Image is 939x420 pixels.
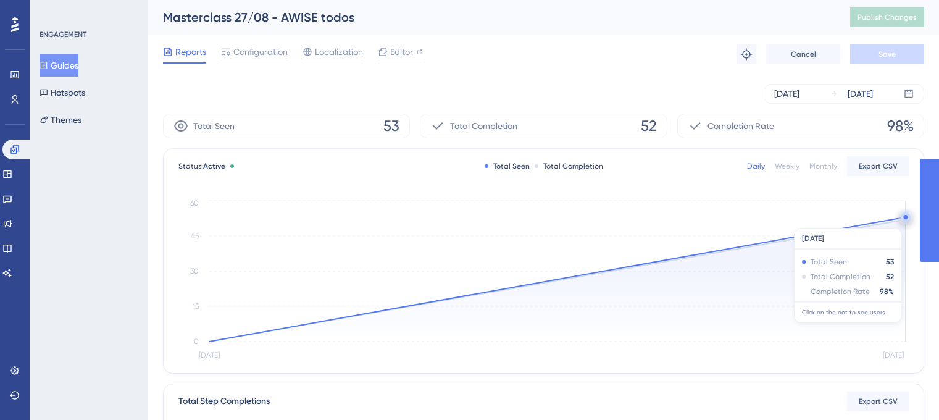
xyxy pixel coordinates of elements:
span: Editor [390,44,413,59]
tspan: 0 [194,337,199,346]
button: Hotspots [40,82,85,104]
tspan: [DATE] [199,351,220,359]
button: Guides [40,54,78,77]
div: Weekly [775,161,799,171]
span: Total Seen [193,119,235,133]
button: Publish Changes [850,7,924,27]
iframe: UserGuiding AI Assistant Launcher [887,371,924,408]
div: Masterclass 27/08 - AWISE todos [163,9,819,26]
div: Monthly [809,161,837,171]
span: Total Completion [450,119,517,133]
span: Active [203,162,225,170]
span: Configuration [233,44,288,59]
span: Export CSV [859,161,898,171]
div: Total Completion [535,161,603,171]
span: 98% [887,116,914,136]
tspan: 60 [190,199,199,208]
span: Cancel [791,49,816,59]
div: [DATE] [848,86,873,101]
div: [DATE] [774,86,799,101]
span: 53 [383,116,399,136]
span: Reports [175,44,206,59]
div: Total Seen [485,161,530,171]
button: Save [850,44,924,64]
button: Export CSV [847,392,909,411]
tspan: 15 [193,302,199,311]
span: 52 [641,116,657,136]
div: ENGAGEMENT [40,30,86,40]
span: Status: [178,161,225,171]
span: Publish Changes [858,12,917,22]
div: Daily [747,161,765,171]
button: Export CSV [847,156,909,176]
button: Themes [40,109,81,131]
span: Export CSV [859,397,898,406]
tspan: 30 [190,267,199,275]
div: Total Step Completions [178,394,270,409]
span: Save [878,49,896,59]
tspan: 45 [191,232,199,240]
span: Completion Rate [707,119,774,133]
button: Cancel [766,44,840,64]
tspan: [DATE] [883,351,904,359]
span: Localization [315,44,363,59]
